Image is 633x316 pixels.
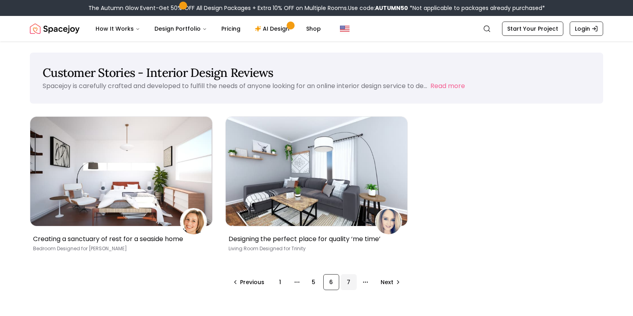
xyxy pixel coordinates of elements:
[229,234,402,244] p: Designing the perfect place for quality ‘me time’
[229,245,402,252] p: Living Room Trinity
[215,21,247,37] a: Pricing
[43,65,590,80] h1: Customer Stories - Interior Design Reviews
[381,278,393,286] span: Next
[260,245,290,252] span: Designed for
[340,24,350,33] img: United States
[374,274,405,290] div: Go to next page
[375,4,408,12] b: AUTUMN50
[306,274,322,290] div: 5
[408,4,545,12] span: *Not applicable to packages already purchased*
[272,274,288,290] div: 1
[225,116,408,258] a: Designing the perfect place for quality ‘me time’TrinityDesigning the perfect place for quality ‘...
[181,209,206,234] img: Sarah Giller Nelson
[30,21,80,37] a: Spacejoy
[30,21,80,37] img: Spacejoy Logo
[570,22,603,36] a: Login
[33,234,206,244] p: Creating a sanctuary of rest for a seaside home
[341,274,357,290] div: 7
[228,274,405,290] nav: pagination
[300,21,327,37] a: Shop
[57,245,88,252] span: Designed for
[376,209,401,234] img: Trinity
[228,274,271,290] button: Go to previous page
[240,278,264,286] span: Previous
[30,16,603,41] nav: Global
[248,21,298,37] a: AI Design
[502,22,563,36] a: Start Your Project
[33,245,206,252] p: Bedroom [PERSON_NAME]
[148,21,213,37] button: Design Portfolio
[89,21,147,37] button: How It Works
[89,21,327,37] nav: Main
[348,4,408,12] span: Use code:
[88,4,545,12] div: The Autumn Glow Event-Get 50% OFF All Design Packages + Extra 10% OFF on Multiple Rooms.
[430,81,465,91] button: Read more
[43,81,427,90] p: Spacejoy is carefully crafted and developed to fulfill the needs of anyone looking for an online ...
[30,116,213,258] a: Creating a sanctuary of rest for a seaside homeSarah Giller NelsonCreating a sanctuary of rest fo...
[323,274,339,290] div: 6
